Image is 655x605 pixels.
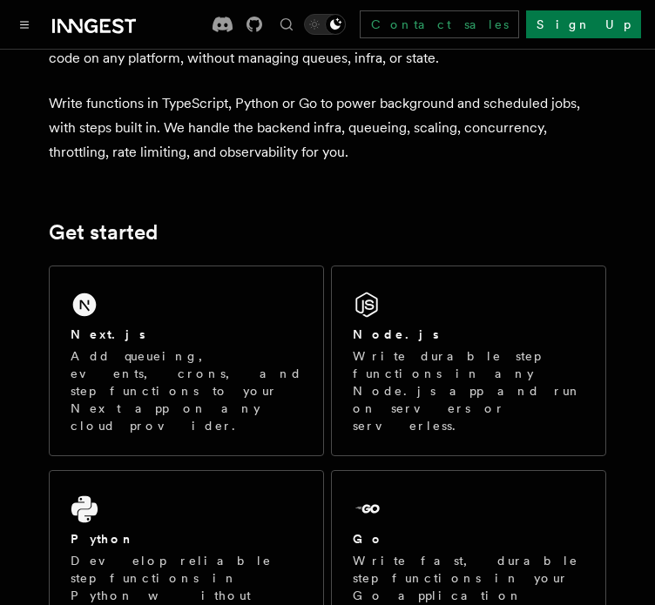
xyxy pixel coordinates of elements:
[49,220,158,245] a: Get started
[14,14,35,35] button: Toggle navigation
[331,266,606,456] a: Node.jsWrite durable step functions in any Node.js app and run on servers or serverless.
[71,347,302,434] p: Add queueing, events, crons, and step functions to your Next app on any cloud provider.
[49,91,606,165] p: Write functions in TypeScript, Python or Go to power background and scheduled jobs, with steps bu...
[526,10,641,38] a: Sign Up
[360,10,519,38] a: Contact sales
[71,530,135,548] h2: Python
[276,14,297,35] button: Find something...
[49,266,324,456] a: Next.jsAdd queueing, events, crons, and step functions to your Next app on any cloud provider.
[71,326,145,343] h2: Next.js
[353,326,439,343] h2: Node.js
[304,14,346,35] button: Toggle dark mode
[353,347,584,434] p: Write durable step functions in any Node.js app and run on servers or serverless.
[353,530,384,548] h2: Go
